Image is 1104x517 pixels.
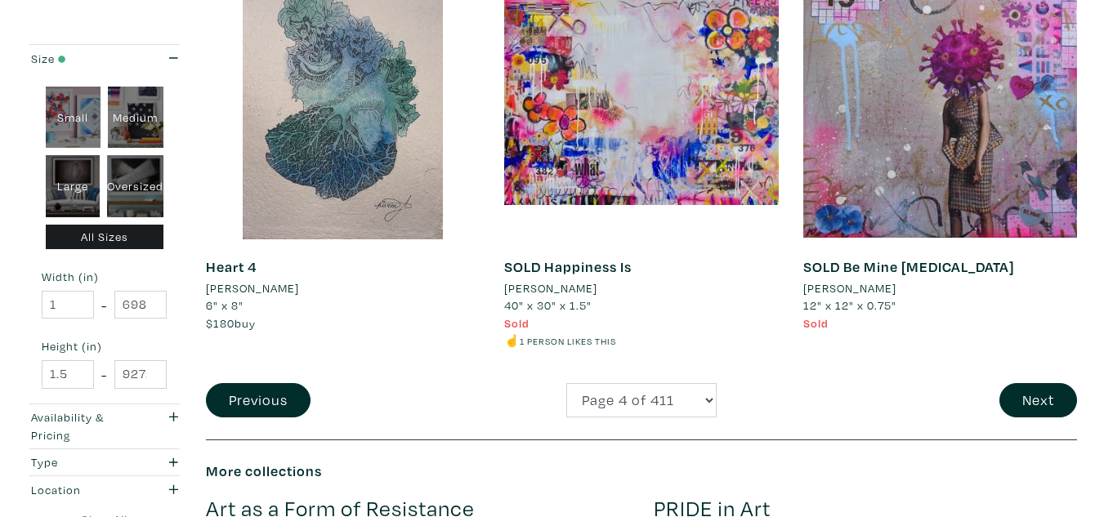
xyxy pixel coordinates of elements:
a: [PERSON_NAME] [504,279,778,297]
span: - [101,363,107,386]
button: Size [27,45,181,72]
span: 40" x 30" x 1.5" [504,297,592,313]
div: Type [31,453,136,471]
button: Availability & Pricing [27,404,181,448]
li: [PERSON_NAME] [803,279,896,297]
span: Sold [504,315,530,331]
li: [PERSON_NAME] [206,279,299,297]
div: Oversized [107,155,163,217]
a: SOLD Happiness Is [504,257,632,276]
a: Heart 4 [206,257,257,276]
button: Location [27,476,181,503]
div: Availability & Pricing [31,408,136,443]
li: ☝️ [504,332,778,350]
span: - [101,294,107,316]
button: Previous [206,383,311,418]
div: Medium [108,87,163,149]
span: 12" x 12" x 0.75" [803,297,896,313]
div: Large [46,155,100,217]
div: All Sizes [46,225,163,250]
small: 1 person likes this [520,335,616,347]
div: Size [31,50,136,68]
span: $180 [206,315,235,331]
li: [PERSON_NAME] [504,279,597,297]
div: Location [31,481,136,499]
span: 6" x 8" [206,297,244,313]
h6: More collections [206,462,1077,480]
button: Type [27,449,181,476]
button: Next [999,383,1077,418]
span: Sold [803,315,829,331]
small: Height (in) [42,341,167,352]
a: SOLD Be Mine [MEDICAL_DATA] [803,257,1014,276]
small: Width (in) [42,271,167,283]
a: [PERSON_NAME] [803,279,1077,297]
span: buy [206,315,256,331]
a: [PERSON_NAME] [206,279,480,297]
div: Small [46,87,101,149]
